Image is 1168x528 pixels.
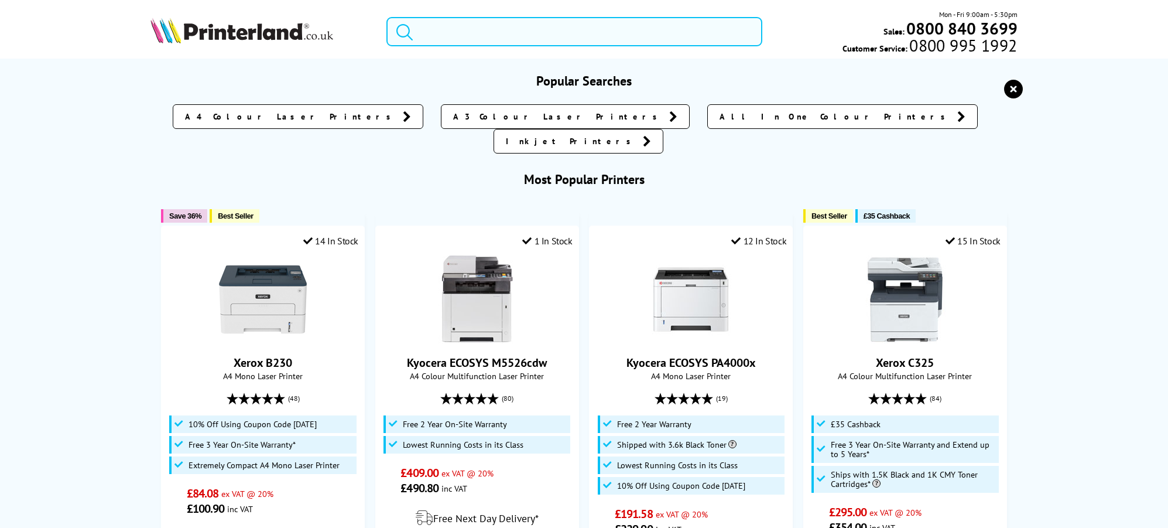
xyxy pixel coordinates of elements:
a: Printerland Logo [150,18,371,46]
a: A4 Colour Laser Printers [173,104,423,129]
span: £295.00 [829,505,867,520]
span: (48) [288,387,300,410]
a: Xerox B230 [219,334,307,346]
img: Xerox B230 [219,256,307,343]
h3: Popular Searches [150,73,1017,89]
a: Kyocera ECOSYS M5526cdw [433,334,521,346]
button: Best Seller [210,209,259,223]
a: Kyocera ECOSYS PA4000x [626,355,756,370]
span: Best Seller [218,212,254,220]
span: Mon - Fri 9:00am - 5:30pm [939,9,1018,20]
span: (80) [502,387,513,410]
span: £100.90 [187,501,225,516]
div: 14 In Stock [303,235,358,247]
span: £84.08 [187,486,219,501]
div: 12 In Stock [731,235,786,247]
span: Ships with 1.5K Black and 1K CMY Toner Cartridges* [831,470,995,489]
span: Customer Service: [842,40,1017,54]
span: 0800 995 1992 [907,40,1017,51]
span: 10% Off Using Coupon Code [DATE] [189,420,317,429]
h3: Most Popular Printers [150,171,1017,188]
span: Inkjet Printers [506,135,637,147]
a: A3 Colour Laser Printers [441,104,690,129]
span: ex VAT @ 20% [441,468,494,479]
a: Xerox C325 [861,334,949,346]
span: Free 2 Year Warranty [617,420,691,429]
span: ex VAT @ 20% [221,488,273,499]
span: £35 Cashback [864,212,910,220]
span: A4 Colour Laser Printers [185,111,397,122]
a: Xerox B230 [234,355,292,370]
img: Printerland Logo [150,18,333,43]
div: 15 In Stock [946,235,1001,247]
span: Extremely Compact A4 Mono Laser Printer [189,461,340,470]
span: £409.00 [400,465,439,481]
a: Kyocera ECOSYS M5526cdw [407,355,547,370]
span: A3 Colour Laser Printers [453,111,663,122]
img: Kyocera ECOSYS M5526cdw [433,256,521,343]
a: Xerox C325 [876,355,934,370]
div: 1 In Stock [522,235,573,247]
span: £191.58 [615,506,653,522]
span: All In One Colour Printers [720,111,951,122]
span: ex VAT @ 20% [869,507,922,518]
span: ex VAT @ 20% [656,509,708,520]
span: A4 Mono Laser Printer [595,370,786,381]
span: inc VAT [227,503,253,515]
img: Xerox C325 [861,256,949,343]
button: £35 Cashback [855,209,916,223]
button: Best Seller [803,209,853,223]
button: Save 36% [161,209,207,223]
span: Free 3 Year On-Site Warranty and Extend up to 5 Years* [831,440,995,459]
a: 0800 840 3699 [905,23,1018,34]
span: (84) [930,387,941,410]
span: inc VAT [441,483,467,494]
span: A4 Colour Multifunction Laser Printer [382,370,573,381]
span: Lowest Running Costs in its Class [403,440,523,449]
span: Sales: [883,26,905,37]
a: Inkjet Printers [494,129,663,154]
input: Search product or brand [386,17,763,46]
span: A4 Mono Laser Printer [167,370,358,381]
span: A4 Colour Multifunction Laser Printer [810,370,1001,381]
span: Save 36% [169,212,201,220]
img: Kyocera ECOSYS PA4000x [647,256,735,343]
span: Best Seller [811,212,847,220]
span: Shipped with 3.6k Black Toner [617,440,737,449]
span: 10% Off Using Coupon Code [DATE] [617,481,745,490]
span: Lowest Running Costs in its Class [617,461,738,470]
b: 0800 840 3699 [906,18,1018,39]
span: Free 3 Year On-Site Warranty* [189,440,296,449]
span: (19) [716,387,728,410]
a: Kyocera ECOSYS PA4000x [647,334,735,346]
span: £35 Cashback [831,420,881,429]
span: £490.80 [400,481,439,496]
span: Free 2 Year On-Site Warranty [403,420,507,429]
a: All In One Colour Printers [707,104,978,129]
